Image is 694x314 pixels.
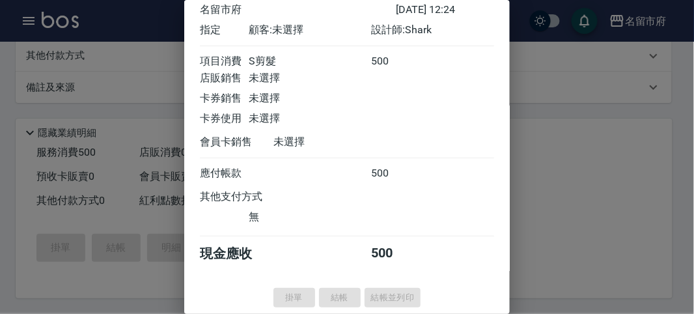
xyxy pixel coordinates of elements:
div: 未選擇 [273,136,396,149]
div: 未選擇 [249,112,371,126]
div: 卡券使用 [200,112,249,126]
div: 未選擇 [249,72,371,85]
div: 指定 [200,23,249,37]
div: 其他支付方式 [200,190,298,204]
div: 未選擇 [249,92,371,106]
div: 卡券銷售 [200,92,249,106]
div: 會員卡銷售 [200,136,273,149]
div: 名留市府 [200,3,396,17]
div: 500 [372,167,421,180]
div: 顧客: 未選擇 [249,23,371,37]
div: 店販銷售 [200,72,249,85]
div: 設計師: Shark [372,23,494,37]
div: [DATE] 12:24 [396,3,494,17]
div: 500 [372,55,421,68]
div: S剪髮 [249,55,371,68]
div: 項目消費 [200,55,249,68]
div: 500 [372,245,421,263]
div: 應付帳款 [200,167,249,180]
div: 現金應收 [200,245,273,263]
div: 無 [249,210,371,224]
